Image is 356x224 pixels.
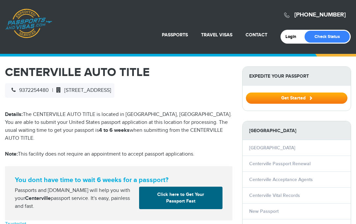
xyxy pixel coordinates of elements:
[285,34,301,39] a: Login
[5,150,232,158] p: This facility does not require an appointment to accept passport applications.
[53,87,111,93] span: [STREET_ADDRESS]
[5,111,23,118] strong: Details:
[25,195,51,202] strong: Centerville
[15,176,222,184] strong: You dont have time to wait 6 weeks for a passport?
[12,187,136,210] div: Passports and [DOMAIN_NAME] will help you with your passport service. It's easy, painless and fast.
[5,9,52,38] a: Passports & [DOMAIN_NAME]
[243,67,351,86] strong: Expedite Your Passport
[294,11,346,19] a: [PHONE_NUMBER]
[246,95,347,100] a: Get Started
[99,127,130,133] strong: 4 to 6 weeks
[249,208,279,214] a: New Passport
[5,111,232,142] p: The CENTERVILLE AUTO TITLE is located in [GEOGRAPHIC_DATA], [GEOGRAPHIC_DATA]. You are able to su...
[249,193,300,198] a: Centerville Vital Records
[246,93,347,104] button: Get Started
[249,161,311,167] a: Centerville Passport Renewal
[246,32,267,38] a: Contact
[5,66,232,78] h1: CENTERVILLE AUTO TITLE
[249,145,295,151] a: [GEOGRAPHIC_DATA]
[305,31,350,43] a: Check Status
[243,121,351,140] strong: [GEOGRAPHIC_DATA]
[8,87,49,93] span: 9372254480
[162,32,188,38] a: Passports
[5,151,18,157] strong: Note:
[201,32,232,38] a: Travel Visas
[249,177,313,182] a: Centerville Acceptance Agents
[139,187,222,209] a: Click here to Get Your Passport Fast
[5,83,114,98] div: |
